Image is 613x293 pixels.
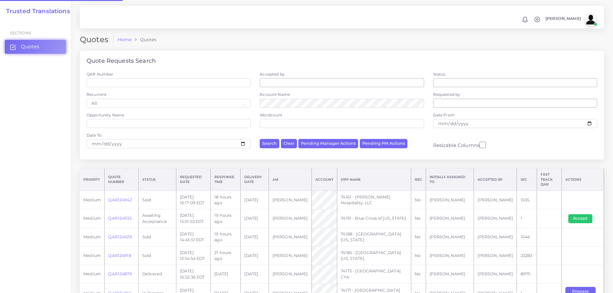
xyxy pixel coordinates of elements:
span: medium [83,197,101,202]
a: Accept [568,216,597,221]
th: Quote Number [105,169,139,191]
td: No [411,246,426,265]
a: QAR124942 [108,197,132,202]
td: [DATE] [241,246,269,265]
th: Requested Date [176,169,210,191]
td: [PERSON_NAME] [269,265,311,284]
img: avatar [584,13,597,26]
span: medium [83,253,101,258]
span: medium [83,216,101,221]
td: [PERSON_NAME] [269,228,311,246]
td: Awaiting Acceptance [138,209,176,228]
td: [PERSON_NAME] [474,209,517,228]
td: 74161 - [PERSON_NAME] Hospitality, LLC [337,191,411,209]
td: 19 hours ago [211,209,241,228]
td: 1 [517,209,537,228]
td: 74173 - [GEOGRAPHIC_DATA] CYA [337,265,411,284]
th: Priority [80,169,105,191]
td: [PERSON_NAME] [426,228,474,246]
label: Date To [87,133,102,138]
label: QAR Number [87,71,113,77]
td: [PERSON_NAME] [426,265,474,284]
a: QAR124879 [108,271,132,276]
li: Quotes [132,36,156,43]
label: Date From [433,112,455,118]
th: AM [269,169,311,191]
td: [PERSON_NAME] [426,191,474,209]
label: Opportunity Name [87,112,124,118]
td: 1035 [517,191,537,209]
td: 19 hours ago [211,228,241,246]
td: No [411,191,426,209]
th: Actions [562,169,604,191]
button: Pending Manager Actions [298,139,358,148]
label: Status [433,71,446,77]
th: WC [517,169,537,191]
th: Status [138,169,176,191]
button: Pending PM Actions [360,139,407,148]
td: [PERSON_NAME] [426,246,474,265]
td: [PERSON_NAME] [474,191,517,209]
th: Fast Track QAR [537,169,562,191]
label: Recurrent [87,92,107,97]
td: 74188 - [GEOGRAPHIC_DATA] [US_STATE] [337,228,411,246]
td: [PERSON_NAME] [474,228,517,246]
th: Delivery Date [241,169,269,191]
td: Sold [138,246,176,265]
th: Account [311,169,337,191]
td: [DATE] [241,265,269,284]
a: Home [118,36,132,43]
span: Quotes [21,43,39,50]
td: [DATE] 16:17:09 EDT [176,191,210,209]
th: Initially Assigned to [426,169,474,191]
td: 74191 - Blue Cross of [US_STATE] [337,209,411,228]
a: QAR124918 [108,253,131,258]
span: [PERSON_NAME] [545,17,581,21]
td: [DATE] [211,265,241,284]
td: Sold [138,191,176,209]
td: [PERSON_NAME] [269,191,311,209]
td: [PERSON_NAME] [474,246,517,265]
td: 8975 [517,265,537,284]
a: [PERSON_NAME]avatar [542,13,599,26]
a: QAR124935 [108,216,131,221]
th: Accepted by [474,169,517,191]
label: Resizable Columns [433,141,486,149]
td: [PERSON_NAME] [269,209,311,228]
td: No [411,228,426,246]
th: Response Time [211,169,241,191]
button: Accept [568,214,592,223]
td: [PERSON_NAME] [426,209,474,228]
td: [DATE] 15:01:53 EDT [176,209,210,228]
td: [DATE] [241,209,269,228]
span: Sections [10,31,31,35]
td: [PERSON_NAME] [269,246,311,265]
label: Wordcount [260,112,282,118]
input: Resizable Columns [479,141,486,149]
h4: Quote Requests Search [87,58,156,65]
td: [DATE] 16:52:36 EDT [176,265,210,284]
td: [DATE] [241,228,269,246]
a: QAR124929 [108,234,132,239]
td: [DATE] 12:54:54 EDT [176,246,210,265]
span: medium [83,234,101,239]
a: Trusted Translations [2,8,70,15]
td: Delivered [138,265,176,284]
label: Requested by [433,92,460,97]
h2: Quotes [80,35,113,44]
td: 1046 [517,228,537,246]
label: Account Name [260,92,290,97]
td: [DATE] 14:45:51 EDT [176,228,210,246]
td: No [411,209,426,228]
td: Sold [138,228,176,246]
button: Clear [281,139,297,148]
td: 74185 - [GEOGRAPHIC_DATA] [US_STATE] [337,246,411,265]
td: 18 hours ago [211,191,241,209]
td: [DATE] [241,191,269,209]
button: Search [260,139,279,148]
th: REC [411,169,426,191]
th: Opp Name [337,169,411,191]
a: Quotes [5,40,66,53]
td: 22283 [517,246,537,265]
